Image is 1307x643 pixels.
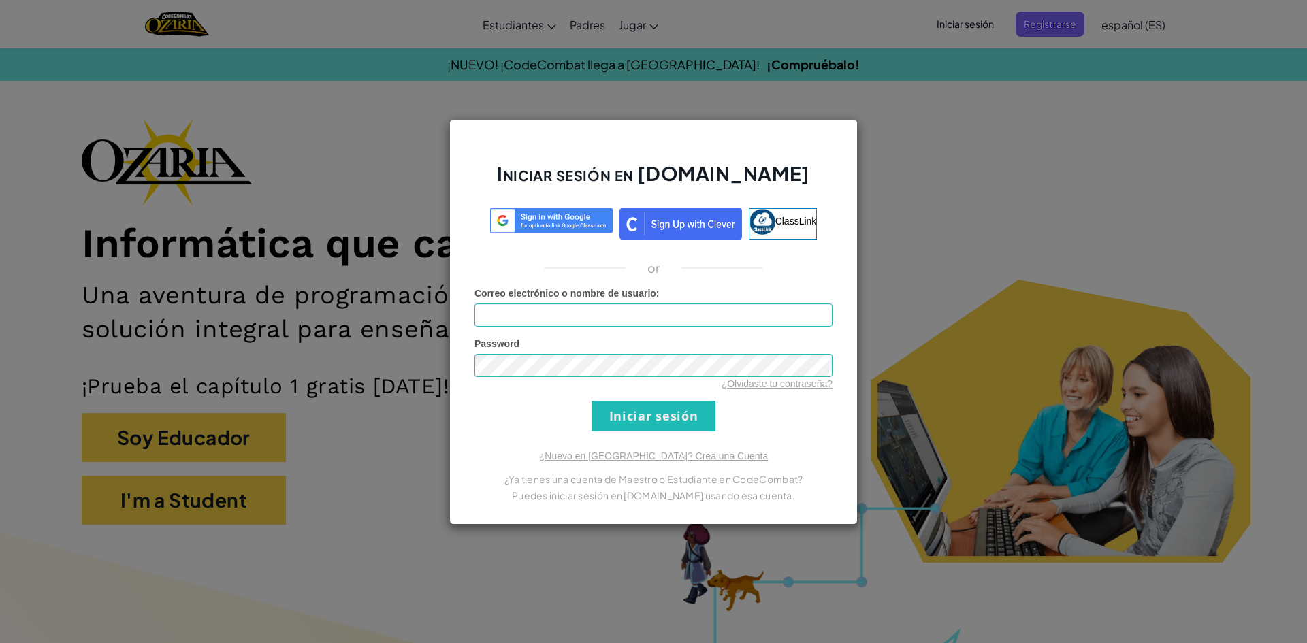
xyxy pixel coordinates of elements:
[490,208,613,233] img: log-in-google-sso.svg
[647,260,660,276] p: or
[474,286,660,300] label: :
[619,208,742,240] img: clever_sso_button@2x.png
[775,215,817,226] span: ClassLink
[474,161,833,200] h2: Iniciar sesión en [DOMAIN_NAME]
[722,378,833,389] a: ¿Olvidaste tu contraseña?
[474,471,833,487] p: ¿Ya tienes una cuenta de Maestro o Estudiante en CodeCombat?
[474,338,519,349] span: Password
[474,288,656,299] span: Correo electrónico o nombre de usuario
[592,401,715,431] input: Iniciar sesión
[749,209,775,235] img: classlink-logo-small.png
[539,450,768,461] a: ¿Nuevo en [GEOGRAPHIC_DATA]? Crea una Cuenta
[474,487,833,504] p: Puedes iniciar sesión en [DOMAIN_NAME] usando esa cuenta.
